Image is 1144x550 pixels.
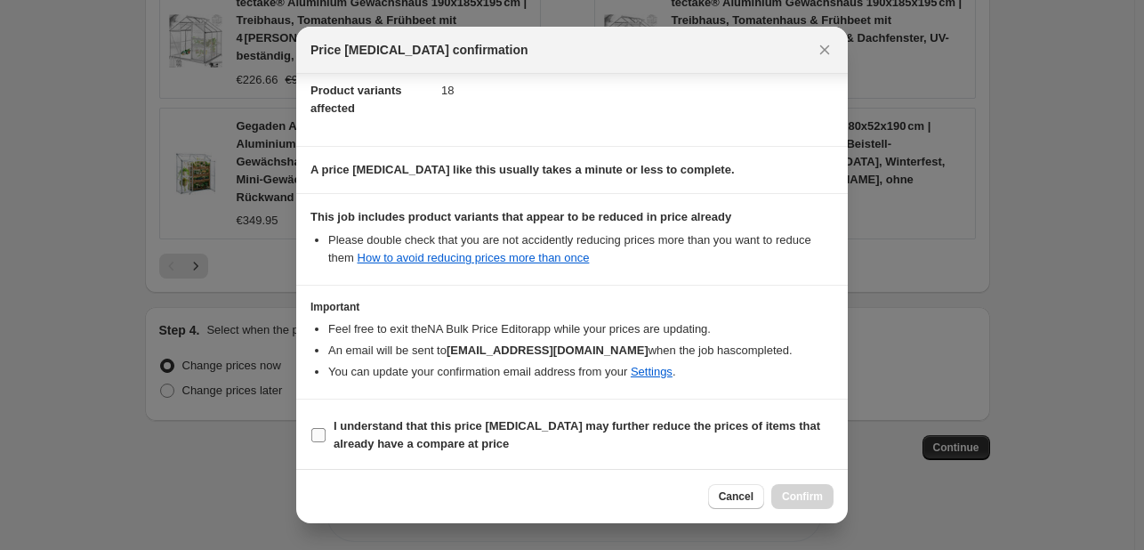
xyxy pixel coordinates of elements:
span: Cancel [719,489,753,504]
button: Close [812,37,837,62]
h3: Important [310,300,834,314]
dd: 18 [441,67,834,114]
button: Cancel [708,484,764,509]
b: This job includes product variants that appear to be reduced in price already [310,210,731,223]
span: Product variants affected [310,84,402,115]
span: Price [MEDICAL_DATA] confirmation [310,41,528,59]
b: I understand that this price [MEDICAL_DATA] may further reduce the prices of items that already h... [334,419,820,450]
a: Settings [631,365,673,378]
b: [EMAIL_ADDRESS][DOMAIN_NAME] [447,344,649,357]
b: A price [MEDICAL_DATA] like this usually takes a minute or less to complete. [310,163,735,176]
li: You can update your confirmation email address from your . [328,363,834,381]
li: An email will be sent to when the job has completed . [328,342,834,360]
a: How to avoid reducing prices more than once [358,251,590,264]
li: Please double check that you are not accidently reducing prices more than you want to reduce them [328,231,834,267]
li: Feel free to exit the NA Bulk Price Editor app while your prices are updating. [328,320,834,338]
